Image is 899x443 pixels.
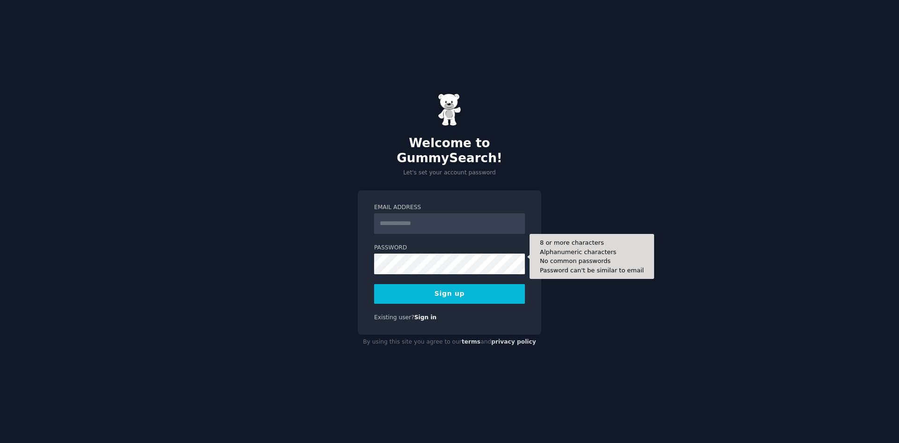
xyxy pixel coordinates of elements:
[374,284,525,304] button: Sign up
[374,314,414,321] span: Existing user?
[374,203,525,212] label: Email Address
[358,169,541,177] p: Let's set your account password
[462,338,480,345] a: terms
[358,335,541,350] div: By using this site you agree to our and
[414,314,437,321] a: Sign in
[491,338,536,345] a: privacy policy
[358,136,541,165] h2: Welcome to GummySearch!
[438,93,461,126] img: Gummy Bear
[374,244,525,252] label: Password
